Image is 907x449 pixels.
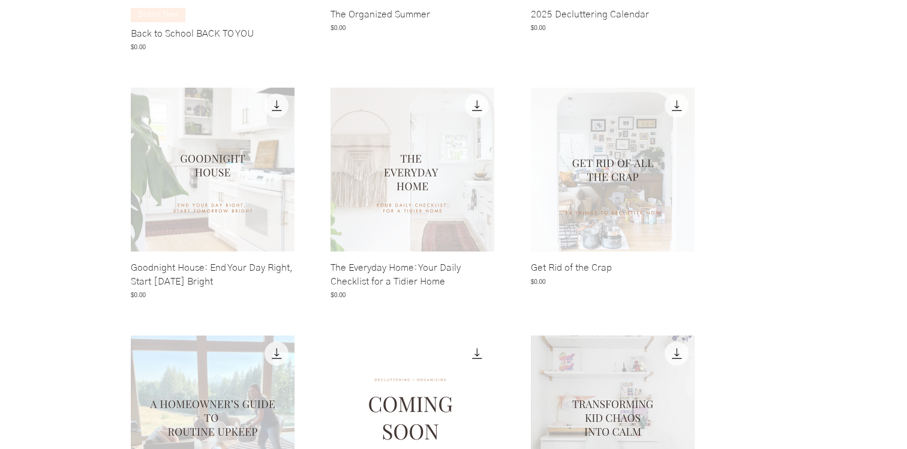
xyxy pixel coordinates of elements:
p: Back to School BACK TO YOU [131,27,254,40]
a: Brand New Back to School BACK TO YOU$0.00 [131,8,295,52]
div: Goodnight House: End Your Day Right, Start Tomorrow Bright gallery [131,88,295,300]
p: Goodnight House: End Your Day Right, Start [DATE] Bright [131,261,295,288]
a: The Everyday Home: Your Daily Checklist for a Tidier Home$0.00 [331,261,494,300]
p: Get Rid of the Crap [531,261,612,274]
a: The Organized Summer$0.00 [331,8,494,52]
a: 2025 Decluttering Calendar$0.00 [531,8,695,52]
p: The Organized Summer [331,8,430,21]
span: $0.00 [131,43,146,52]
span: $0.00 [331,291,346,300]
a: Get Rid of the Crap$0.00 [531,261,695,300]
div: Brand New [131,8,185,22]
div: The Everyday Home: Your Daily Checklist for a Tidier Home gallery [331,88,494,300]
span: $0.00 [131,291,146,300]
a: Goodnight House: End Your Day Right, Start [DATE] Bright$0.00 [131,261,295,300]
span: $0.00 [531,277,546,286]
span: $0.00 [531,23,546,32]
div: Get Rid of the Crap gallery [531,88,695,300]
p: 2025 Decluttering Calendar [531,8,649,21]
p: The Everyday Home: Your Daily Checklist for a Tidier Home [331,261,494,288]
span: $0.00 [331,23,346,32]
